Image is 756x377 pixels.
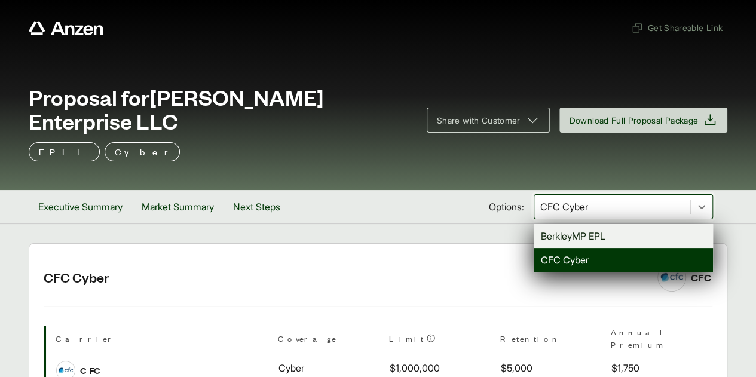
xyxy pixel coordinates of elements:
[570,114,699,127] span: Download Full Proposal Package
[559,108,728,133] button: Download Full Proposal Package
[29,21,103,35] a: Anzen website
[44,268,643,286] h2: CFC Cyber
[691,269,711,286] div: CFC
[500,326,601,355] th: Retention
[611,326,712,355] th: Annual Premium
[534,224,713,248] div: BerkleyMP EPL
[500,361,532,375] span: $5,000
[132,190,224,223] button: Market Summary
[224,190,290,223] button: Next Steps
[489,200,524,214] span: Options:
[611,361,639,375] span: $1,750
[29,190,132,223] button: Executive Summary
[278,326,379,355] th: Coverage
[29,85,412,133] span: Proposal for [PERSON_NAME] Enterprise LLC
[115,145,170,159] p: Cyber
[427,108,550,133] button: Share with Customer
[658,263,685,291] img: CFC logo
[278,361,304,375] span: Cyber
[534,248,713,272] div: CFC Cyber
[388,326,490,355] th: Limit
[631,22,723,34] span: Get Shareable Link
[56,326,268,355] th: Carrier
[437,114,521,127] span: Share with Customer
[39,145,90,159] p: EPLI
[389,361,439,375] span: $1,000,000
[626,17,727,39] button: Get Shareable Link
